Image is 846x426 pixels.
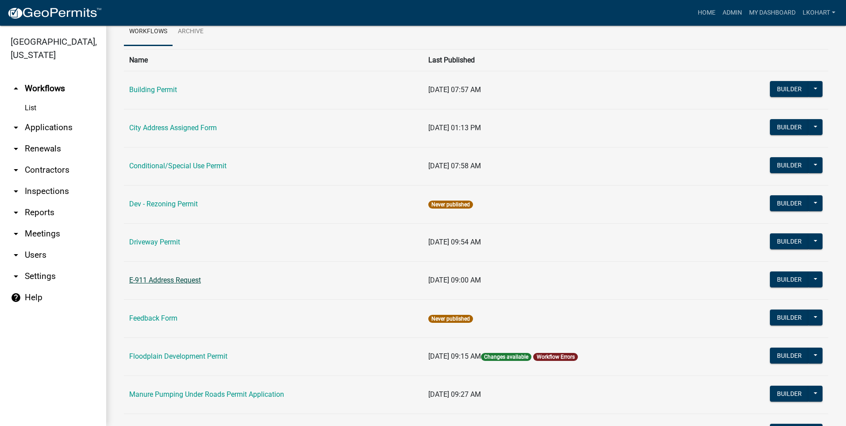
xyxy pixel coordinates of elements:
button: Builder [770,233,809,249]
span: Changes available [481,353,531,361]
button: Builder [770,310,809,325]
a: Building Permit [129,85,177,94]
span: Never published [428,315,473,323]
button: Builder [770,81,809,97]
button: Builder [770,195,809,211]
button: Builder [770,348,809,364]
span: [DATE] 07:57 AM [428,85,481,94]
i: arrow_drop_down [11,271,21,282]
a: Dev - Rezoning Permit [129,200,198,208]
span: [DATE] 09:27 AM [428,390,481,399]
a: Floodplain Development Permit [129,352,227,360]
i: arrow_drop_down [11,165,21,175]
a: Workflows [124,18,173,46]
th: Name [124,49,423,71]
button: Builder [770,157,809,173]
a: Driveway Permit [129,238,180,246]
button: Builder [770,386,809,402]
a: Home [694,4,719,21]
span: [DATE] 09:15 AM [428,352,481,360]
span: [DATE] 01:13 PM [428,124,481,132]
th: Last Published [423,49,712,71]
i: help [11,292,21,303]
i: arrow_drop_down [11,186,21,197]
i: arrow_drop_up [11,83,21,94]
span: [DATE] 07:58 AM [428,162,481,170]
i: arrow_drop_down [11,143,21,154]
a: Archive [173,18,209,46]
i: arrow_drop_down [11,250,21,260]
a: E-911 Address Request [129,276,201,284]
button: Builder [770,271,809,287]
a: My Dashboard [746,4,799,21]
span: [DATE] 09:54 AM [428,238,481,246]
a: City Address Assigned Form [129,124,217,132]
i: arrow_drop_down [11,228,21,239]
a: Admin [719,4,746,21]
span: [DATE] 09:00 AM [428,276,481,284]
i: arrow_drop_down [11,122,21,133]
button: Builder [770,119,809,135]
span: Never published [428,201,473,209]
a: Conditional/Special Use Permit [129,162,227,170]
a: Workflow Errors [537,354,575,360]
a: Feedback Form [129,314,177,322]
a: lkohart [799,4,839,21]
a: Manure Pumping Under Roads Permit Application [129,390,284,399]
i: arrow_drop_down [11,207,21,218]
